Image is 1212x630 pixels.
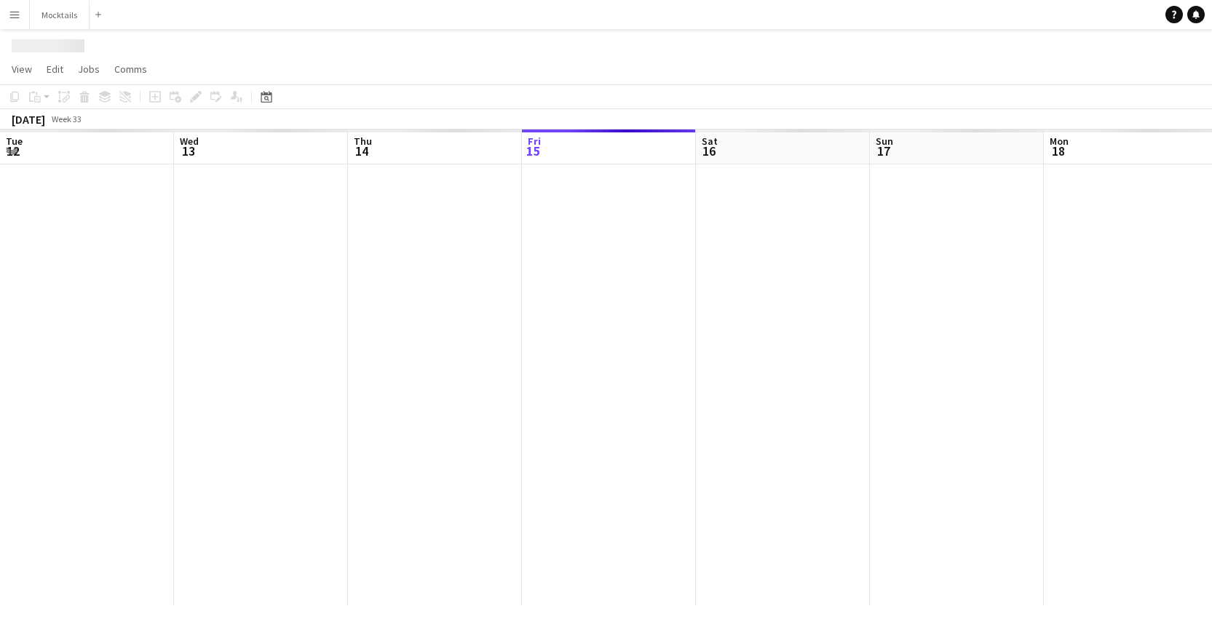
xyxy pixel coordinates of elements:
[114,63,147,76] span: Comms
[41,60,69,79] a: Edit
[178,143,199,159] span: 13
[526,143,541,159] span: 15
[1047,143,1069,159] span: 18
[47,63,63,76] span: Edit
[6,60,38,79] a: View
[876,135,893,148] span: Sun
[180,135,199,148] span: Wed
[48,113,84,124] span: Week 33
[6,135,23,148] span: Tue
[12,112,45,127] div: [DATE]
[108,60,153,79] a: Comms
[352,143,372,159] span: 14
[30,1,90,29] button: Mocktails
[528,135,541,148] span: Fri
[874,143,893,159] span: 17
[1050,135,1069,148] span: Mon
[354,135,372,148] span: Thu
[78,63,100,76] span: Jobs
[702,135,718,148] span: Sat
[12,63,32,76] span: View
[700,143,718,159] span: 16
[4,143,23,159] span: 12
[72,60,106,79] a: Jobs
